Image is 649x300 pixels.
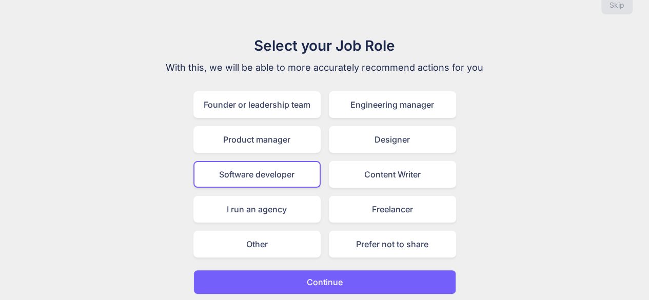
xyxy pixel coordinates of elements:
div: Other [193,231,321,257]
p: With this, we will be able to more accurately recommend actions for you [152,61,497,75]
div: Engineering manager [329,91,456,118]
div: I run an agency [193,196,321,223]
p: Continue [307,276,343,288]
div: Content Writer [329,161,456,188]
div: Software developer [193,161,321,188]
h1: Select your Job Role [152,35,497,56]
div: Founder or leadership team [193,91,321,118]
div: Prefer not to share [329,231,456,257]
button: Continue [193,270,456,294]
div: Freelancer [329,196,456,223]
div: Product manager [193,126,321,153]
div: Designer [329,126,456,153]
